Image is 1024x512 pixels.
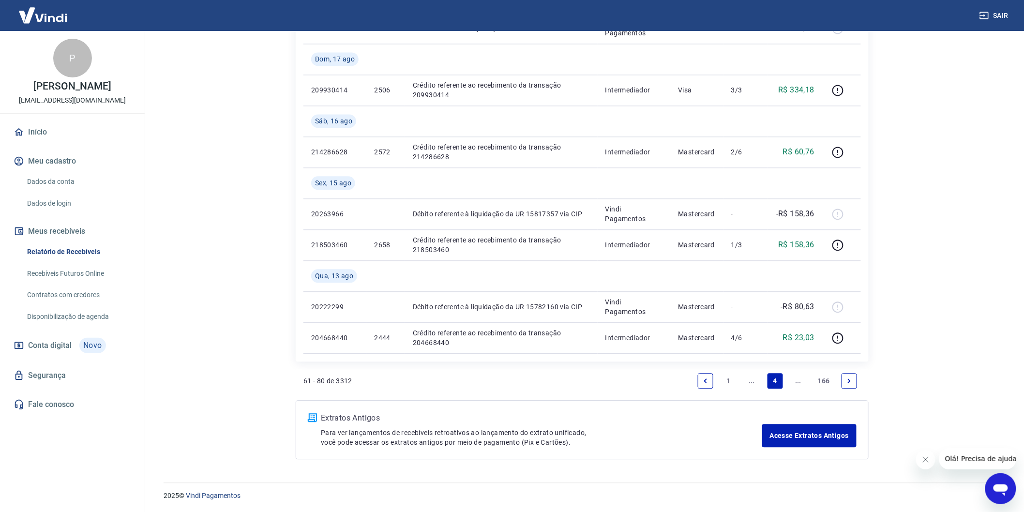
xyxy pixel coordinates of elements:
p: R$ 23,03 [783,332,814,344]
span: Sáb, 16 ago [315,116,352,126]
p: R$ 334,18 [779,84,815,96]
p: [PERSON_NAME] [33,81,111,91]
p: 209930414 [311,85,359,95]
p: 61 - 80 de 3312 [303,376,352,386]
p: 204668440 [311,333,359,343]
p: R$ 60,76 [783,146,814,158]
p: 20222299 [311,302,359,312]
img: Vindi [12,0,75,30]
iframe: Mensagem da empresa [939,448,1016,469]
p: Intermediador [605,147,663,157]
p: Visa [678,85,716,95]
span: Dom, 17 ago [315,54,355,64]
p: 4/6 [731,333,760,343]
p: - [731,302,760,312]
p: Crédito referente ao recebimento da transação 209930414 [413,80,590,100]
a: Fale conosco [12,394,133,415]
p: Vindi Pagamentos [605,204,663,224]
p: Para ver lançamentos de recebíveis retroativos ao lançamento do extrato unificado, você pode aces... [321,428,762,447]
p: Mastercard [678,302,716,312]
a: Jump backward [744,373,760,389]
a: Vindi Pagamentos [186,492,241,499]
ul: Pagination [694,369,861,392]
p: 2/6 [731,147,760,157]
p: 20263966 [311,209,359,219]
p: Mastercard [678,209,716,219]
button: Meus recebíveis [12,221,133,242]
a: Page 1 [721,373,737,389]
a: Contratos com credores [23,285,133,305]
button: Meu cadastro [12,151,133,172]
iframe: Fechar mensagem [916,450,935,469]
a: Relatório de Recebíveis [23,242,133,262]
p: -R$ 158,36 [776,208,814,220]
a: Dados da conta [23,172,133,192]
p: R$ 158,36 [779,239,815,251]
p: Mastercard [678,147,716,157]
a: Acesse Extratos Antigos [762,424,857,447]
p: Intermediador [605,85,663,95]
iframe: Botão para abrir a janela de mensagens [985,473,1016,504]
a: Conta digitalNovo [12,334,133,357]
p: 2025 © [164,491,1001,501]
p: 218503460 [311,240,359,250]
p: - [731,209,760,219]
p: 2658 [374,240,397,250]
a: Jump forward [791,373,806,389]
a: Início [12,121,133,143]
a: Recebíveis Futuros Online [23,264,133,284]
span: Sex, 15 ago [315,178,351,188]
button: Sair [978,7,1012,25]
p: 214286628 [311,147,359,157]
p: Vindi Pagamentos [605,297,663,316]
p: Intermediador [605,333,663,343]
p: Crédito referente ao recebimento da transação 204668440 [413,328,590,347]
p: Mastercard [678,333,716,343]
p: Extratos Antigos [321,412,762,424]
p: Débito referente à liquidação da UR 15782160 via CIP [413,302,590,312]
p: Intermediador [605,240,663,250]
p: Crédito referente ao recebimento da transação 218503460 [413,235,590,255]
p: [EMAIL_ADDRESS][DOMAIN_NAME] [19,95,126,105]
a: Page 4 is your current page [768,373,783,389]
a: Previous page [698,373,713,389]
a: Next page [842,373,857,389]
p: Crédito referente ao recebimento da transação 214286628 [413,142,590,162]
p: 2444 [374,333,397,343]
p: Débito referente à liquidação da UR 15817357 via CIP [413,209,590,219]
p: 2572 [374,147,397,157]
p: Mastercard [678,240,716,250]
span: Olá! Precisa de ajuda? [6,7,81,15]
p: 1/3 [731,240,760,250]
a: Dados de login [23,194,133,213]
span: Novo [79,338,106,353]
span: Qua, 13 ago [315,271,353,281]
p: 3/3 [731,85,760,95]
span: Conta digital [28,339,72,352]
p: 2506 [374,85,397,95]
p: -R$ 80,63 [781,301,815,313]
img: ícone [308,413,317,422]
a: Disponibilização de agenda [23,307,133,327]
a: Page 166 [814,373,834,389]
div: P [53,39,92,77]
a: Segurança [12,365,133,386]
